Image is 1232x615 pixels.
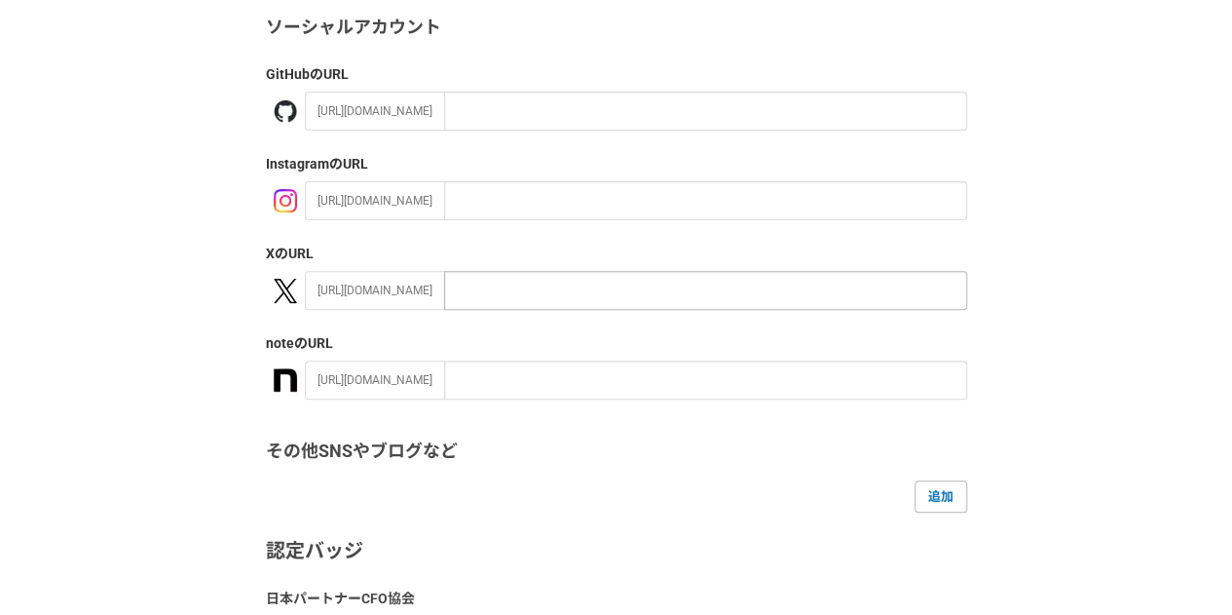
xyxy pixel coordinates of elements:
[915,480,967,512] a: 追加
[266,15,967,41] h3: ソーシャルアカウント
[266,536,967,565] h3: 認定バッジ
[266,439,967,465] h3: その他SNSやブログなど
[274,279,297,303] img: x-391a3a86.png
[274,189,297,212] img: instagram-21f86b55.png
[266,64,967,85] label: GitHub のURL
[274,99,297,123] img: github-367d5cb2.png
[266,244,967,264] label: X のURL
[274,368,297,392] img: a3U9rW3u3Lr2az699ms0nsgwjY3a+92wMGRIAAAQIE9hX4PzgNzWcoiwVVAAAAAElFTkSuQmCC
[266,154,967,174] label: Instagram のURL
[266,333,967,354] label: note のURL
[266,589,967,609] h3: 日本パートナーCFO協会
